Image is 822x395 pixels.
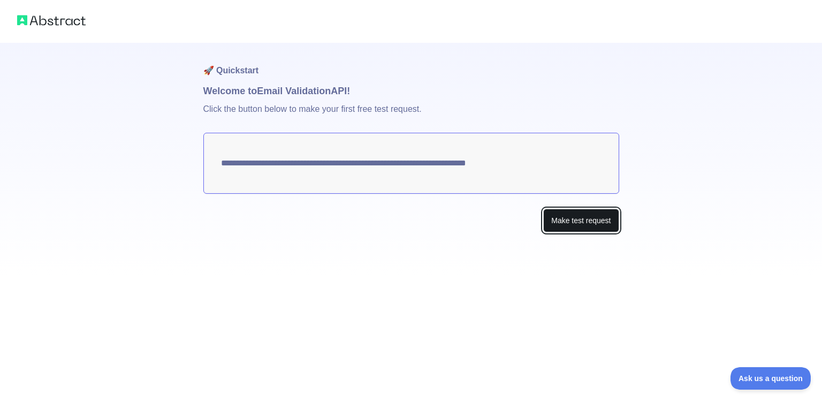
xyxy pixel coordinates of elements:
h1: 🚀 Quickstart [203,43,619,83]
button: Make test request [543,209,619,233]
iframe: Toggle Customer Support [730,367,811,390]
p: Click the button below to make your first free test request. [203,98,619,133]
img: Abstract logo [17,13,86,28]
h1: Welcome to Email Validation API! [203,83,619,98]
